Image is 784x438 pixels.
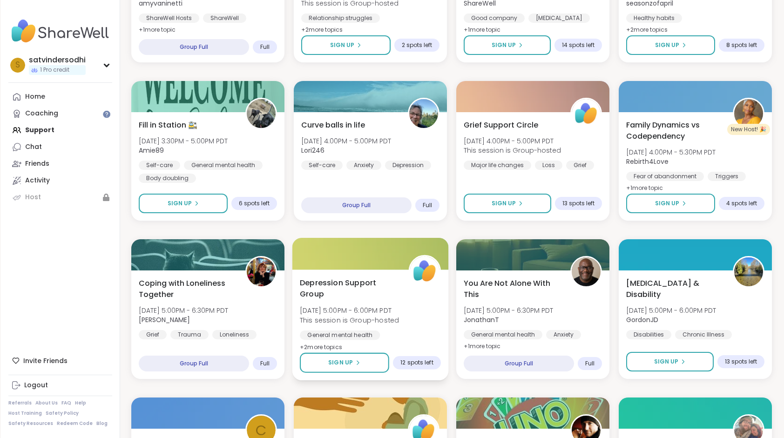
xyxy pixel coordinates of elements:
div: Major life changes [464,161,531,170]
div: General mental health [184,161,263,170]
span: This session is Group-hosted [300,315,399,324]
span: Sign Up [655,41,679,49]
span: 8 spots left [726,41,757,49]
div: Anxiety [346,161,381,170]
span: [DATE] 5:00PM - 6:00PM PDT [300,306,399,315]
div: Healthy habits [626,13,682,23]
span: Full [260,360,270,367]
button: Sign Up [626,352,714,371]
b: GordonJD [626,315,658,324]
div: Triggers [708,172,746,181]
b: Lori246 [301,146,324,155]
span: 14 spots left [562,41,595,49]
a: Activity [8,172,112,189]
span: 13 spots left [725,358,757,365]
img: Rebirth4Love [734,99,763,128]
img: ShareWell [410,256,439,286]
div: satvindersodhi [29,55,86,65]
button: Sign Up [139,194,228,213]
span: [DATE] 4:00PM - 5:30PM PDT [626,148,716,157]
div: Group Full [139,39,249,55]
span: Full [585,360,595,367]
a: About Us [35,400,58,406]
span: Curve balls in life [301,120,365,131]
div: Good company [464,13,525,23]
div: Body doubling [139,174,196,183]
span: Sign Up [655,199,679,208]
div: [MEDICAL_DATA] [528,13,590,23]
a: Friends [8,155,112,172]
a: Referrals [8,400,32,406]
div: Friends [25,159,49,168]
span: Sign Up [492,199,516,208]
img: Judy [247,257,276,286]
button: Sign Up [464,194,551,213]
span: [DATE] 4:00PM - 5:00PM PDT [301,136,391,146]
span: [DATE] 3:30PM - 5:00PM PDT [139,136,228,146]
div: Host [25,193,41,202]
span: This session is Group-hosted [464,146,561,155]
div: Grief [566,161,594,170]
a: Logout [8,377,112,394]
a: Host [8,189,112,206]
button: Sign Up [301,35,391,55]
span: Sign Up [330,41,354,49]
button: Sign Up [464,35,551,55]
a: Chat [8,139,112,155]
div: Relationship struggles [301,13,380,23]
button: Sign Up [300,353,389,373]
a: Safety Policy [46,410,79,417]
a: Blog [96,420,108,427]
a: Help [75,400,86,406]
img: ShareWell Nav Logo [8,15,112,47]
div: Anxiety [546,330,581,339]
span: Grief Support Circle [464,120,538,131]
img: Lori246 [409,99,438,128]
button: Sign Up [626,35,715,55]
span: Full [260,43,270,51]
img: ShareWell [572,99,601,128]
span: [DATE] 5:00PM - 6:30PM PDT [464,306,553,315]
span: 4 spots left [726,200,757,207]
div: Grief [139,330,167,339]
span: [DATE] 5:00PM - 6:30PM PDT [139,306,228,315]
div: General mental health [300,330,380,340]
a: Redeem Code [57,420,93,427]
div: Fear of abandonment [626,172,704,181]
span: [DATE] 5:00PM - 6:00PM PDT [626,306,716,315]
b: JonathanT [464,315,499,324]
div: Home [25,92,45,101]
span: s [15,59,20,71]
div: Group Full [464,356,574,371]
a: FAQ [61,400,71,406]
div: Self-care [301,161,343,170]
span: 6 spots left [239,200,270,207]
div: Group Full [301,197,412,213]
div: Loss [535,161,562,170]
span: Sign Up [492,41,516,49]
button: Sign Up [626,194,715,213]
span: Coping with Loneliness Together [139,278,235,300]
div: Group Full [139,356,249,371]
div: Logout [24,381,48,390]
span: [DATE] 4:00PM - 5:00PM PDT [464,136,561,146]
span: Family Dynamics vs Codependency [626,120,723,142]
div: Chat [25,142,42,152]
span: Depression Support Group [300,277,398,300]
span: Fill in Station 🚉 [139,120,197,131]
b: Amie89 [139,146,164,155]
div: Depression [385,161,431,170]
b: Rebirth4Love [626,157,669,166]
div: Disabilities [626,330,671,339]
a: Host Training [8,410,42,417]
span: Full [423,202,432,209]
a: Safety Resources [8,420,53,427]
span: 13 spots left [562,200,595,207]
div: Loneliness [212,330,257,339]
div: General mental health [464,330,542,339]
span: Sign Up [168,199,192,208]
div: Chronic Illness [675,330,732,339]
img: Amie89 [247,99,276,128]
div: Trauma [170,330,209,339]
div: Self-care [139,161,180,170]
